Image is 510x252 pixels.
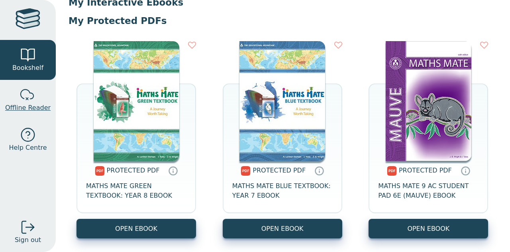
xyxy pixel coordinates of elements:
img: pdf.svg [95,166,105,176]
a: OPEN EBOOK [223,219,342,238]
img: d217eb7a-912f-4d9a-aecd-4221cbfd95d6.jpg [94,41,179,161]
a: Protected PDFs cannot be printed, copied or shared. They can be accessed online through Education... [314,166,324,175]
span: PROTECTED PDF [399,167,452,174]
span: Bookshelf [12,63,43,73]
a: Protected PDFs cannot be printed, copied or shared. They can be accessed online through Education... [461,166,470,175]
span: MATHS MATE BLUE TEXTBOOK: YEAR 7 EBOOK [232,181,333,200]
img: 90e00fb2-9784-4c15-b68c-75853570eb3f.jpg [386,41,471,161]
span: MATHS MATE GREEN TEXTBOOK: YEAR 8 EBOOK [86,181,186,200]
img: pdf.svg [387,166,397,176]
a: Protected PDFs cannot be printed, copied or shared. They can be accessed online through Education... [168,166,178,175]
span: PROTECTED PDF [107,167,160,174]
span: Sign out [15,235,41,245]
span: Help Centre [9,143,47,153]
a: OPEN EBOOK [369,219,488,238]
span: PROTECTED PDF [253,167,306,174]
img: 1493e4b5-e9ab-430e-b635-13c96d0c5eb7.jpg [239,41,325,161]
span: MATHS MATE 9 AC STUDENT PAD 6E (MAUVE) EBOOK [378,181,479,200]
a: OPEN EBOOK [76,219,196,238]
img: pdf.svg [241,166,251,176]
span: Offline Reader [5,103,51,113]
p: My Protected PDFs [69,15,497,27]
